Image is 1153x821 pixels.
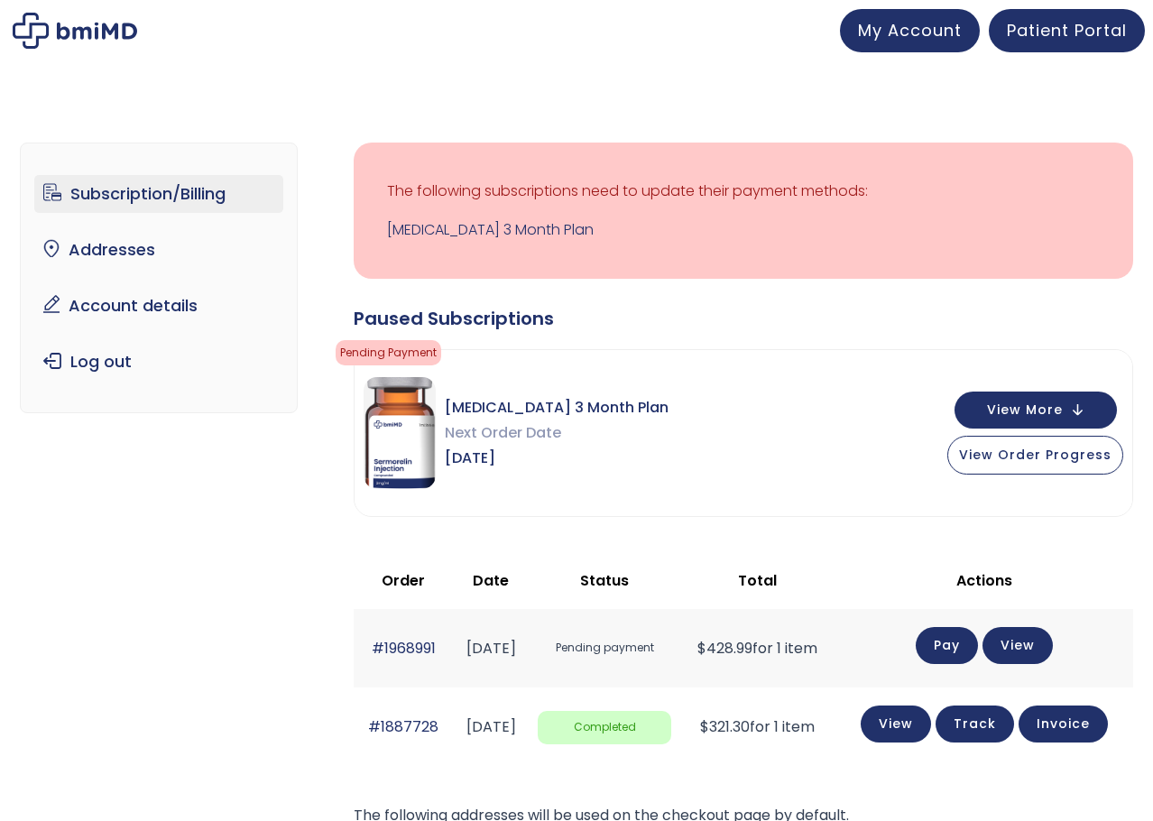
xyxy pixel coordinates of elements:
[354,306,1133,331] div: Paused Subscriptions
[34,343,284,381] a: Log out
[387,179,1100,204] p: The following subscriptions need to update their payment methods:
[956,570,1012,591] span: Actions
[1019,706,1108,743] a: Invoice
[989,9,1145,52] a: Patient Portal
[955,392,1117,429] button: View More
[34,231,284,269] a: Addresses
[700,716,709,737] span: $
[538,632,670,665] span: Pending payment
[1007,19,1127,42] span: Patient Portal
[445,395,669,420] span: [MEDICAL_DATA] 3 Month Plan
[936,706,1014,743] a: Track
[13,13,137,49] img: My account
[466,716,516,737] time: [DATE]
[840,9,980,52] a: My Account
[947,436,1123,475] button: View Order Progress
[372,638,436,659] a: #1968991
[387,217,1100,243] a: [MEDICAL_DATA] 3 Month Plan
[382,570,425,591] span: Order
[580,570,629,591] span: Status
[336,340,441,365] span: Pending Payment
[680,687,835,766] td: for 1 item
[466,638,516,659] time: [DATE]
[445,420,669,446] span: Next Order Date
[697,638,706,659] span: $
[538,711,670,744] span: Completed
[697,638,752,659] span: 428.99
[987,404,1063,416] span: View More
[982,627,1053,664] a: View
[368,716,438,737] a: #1887728
[364,377,436,489] img: Sermorelin 3 Month Plan
[858,19,962,42] span: My Account
[738,570,777,591] span: Total
[445,446,669,471] span: [DATE]
[473,570,509,591] span: Date
[20,143,299,413] nav: Account pages
[680,609,835,687] td: for 1 item
[861,706,931,743] a: View
[959,446,1111,464] span: View Order Progress
[34,175,284,213] a: Subscription/Billing
[34,287,284,325] a: Account details
[916,627,978,664] a: Pay
[700,716,750,737] span: 321.30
